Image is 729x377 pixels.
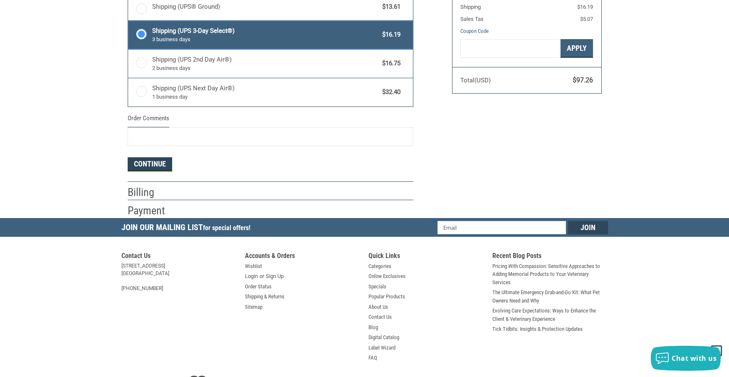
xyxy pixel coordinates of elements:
[245,293,284,301] a: Shipping & Returns
[368,262,391,270] a: Categories
[368,293,405,301] a: Popular Products
[580,16,593,22] span: $5.07
[255,272,269,280] span: or
[378,87,401,97] span: $32.40
[121,262,237,292] address: [STREET_ADDRESS] [GEOGRAPHIC_DATA] [PHONE_NUMBER]
[245,303,262,311] a: Sitemap
[121,218,255,239] h5: Join Our Mailing List
[245,272,258,280] a: Login
[368,313,392,321] a: Contact Us
[152,84,378,101] span: Shipping (UPS Next Day Air®)
[492,262,608,287] a: Pricing With Compassion: Sensitive Approaches to Adding Memorial Products to Your Veterinary Serv...
[128,186,176,199] h2: Billing
[368,354,377,362] a: FAQ
[245,262,262,270] a: Wishlist
[128,204,176,218] h2: Payment
[651,346,721,371] button: Chat with us
[573,76,593,84] span: $97.26
[577,4,593,10] span: $16.19
[492,288,608,305] a: The Ultimate Emergency Grab-and-Go Kit: What Pet Owners Need and Why
[128,157,172,171] button: Continue
[368,323,378,332] a: Blog
[121,252,237,262] h5: Contact Us
[378,30,401,40] span: $16.19
[152,93,378,101] span: 1 business day
[437,221,566,234] input: Email
[378,59,401,68] span: $16.75
[152,2,378,12] span: Shipping (UPS® Ground)
[368,303,388,311] a: About Us
[460,77,491,84] span: Total (USD)
[368,283,386,291] a: Specials
[152,55,378,72] span: Shipping (UPS 2nd Day Air®)
[460,28,489,34] a: Coupon Code
[568,221,608,234] input: Join
[203,224,250,232] span: for special offers!
[152,64,378,72] span: 2 business days
[368,252,484,262] h5: Quick Links
[460,16,483,22] span: Sales Tax
[152,26,378,44] span: Shipping (UPS 3-Day Select®)
[368,344,395,352] a: Label Wizard
[672,354,717,363] span: Chat with us
[368,272,405,280] a: Online Exclusives
[245,252,361,262] h5: Accounts & Orders
[128,114,169,127] legend: Order Comments
[368,333,399,342] a: Digital Catalog
[266,272,284,280] a: Sign Up
[378,2,401,12] span: $13.61
[492,325,583,333] a: Tick Tidbits: Insights & Protection Updates
[245,283,272,291] a: Order Status
[460,39,561,58] input: Gift Certificate or Coupon Code
[460,4,481,10] span: Shipping
[561,39,593,58] button: Apply
[492,252,608,262] h5: Recent Blog Posts
[152,35,378,44] span: 3 business days
[492,307,608,323] a: Evolving Care Expectations: Ways to Enhance the Client & Veterinary Experience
